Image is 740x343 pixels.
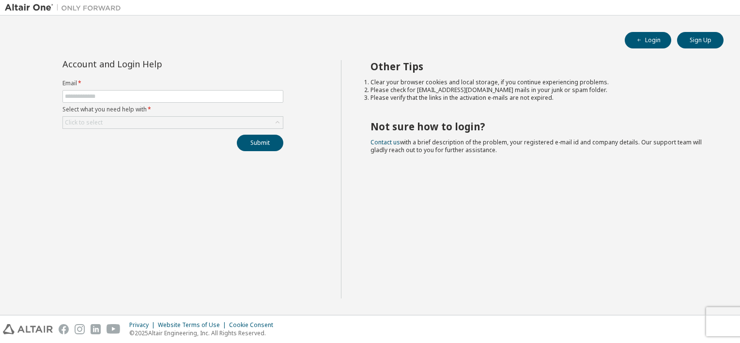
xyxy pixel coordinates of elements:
[370,78,707,86] li: Clear your browser cookies and local storage, if you continue experiencing problems.
[129,321,158,329] div: Privacy
[158,321,229,329] div: Website Terms of Use
[370,60,707,73] h2: Other Tips
[65,119,103,126] div: Click to select
[75,324,85,334] img: instagram.svg
[63,117,283,128] div: Click to select
[62,106,283,113] label: Select what you need help with
[91,324,101,334] img: linkedin.svg
[5,3,126,13] img: Altair One
[370,138,702,154] span: with a brief description of the problem, your registered e-mail id and company details. Our suppo...
[370,94,707,102] li: Please verify that the links in the activation e-mails are not expired.
[677,32,724,48] button: Sign Up
[229,321,279,329] div: Cookie Consent
[59,324,69,334] img: facebook.svg
[370,86,707,94] li: Please check for [EMAIL_ADDRESS][DOMAIN_NAME] mails in your junk or spam folder.
[3,324,53,334] img: altair_logo.svg
[625,32,671,48] button: Login
[62,79,283,87] label: Email
[237,135,283,151] button: Submit
[370,120,707,133] h2: Not sure how to login?
[62,60,239,68] div: Account and Login Help
[129,329,279,337] p: © 2025 Altair Engineering, Inc. All Rights Reserved.
[107,324,121,334] img: youtube.svg
[370,138,400,146] a: Contact us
